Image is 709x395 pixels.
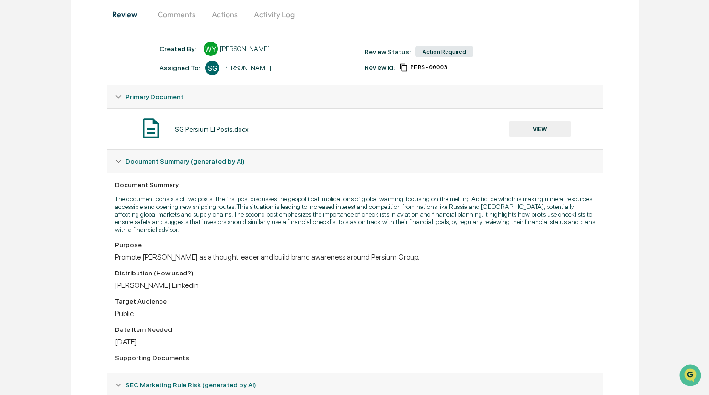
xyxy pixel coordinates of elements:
span: Primary Document [126,93,183,100]
img: Document Icon [139,116,163,140]
div: 🔎 [10,139,17,147]
div: Review Status: [365,48,411,55]
u: (generated by AI) [191,157,245,165]
div: SG [205,61,219,75]
a: Powered byPylon [68,161,116,169]
div: [PERSON_NAME] [221,64,271,72]
img: 1746055101610-c473b297-6a78-478c-a979-82029cc54cd1 [10,73,27,90]
div: We're available if you need us! [33,82,121,90]
button: Activity Log [246,3,302,26]
button: Actions [203,3,246,26]
div: [PERSON_NAME] [220,45,270,53]
span: SEC Marketing Rule Risk [126,381,256,389]
span: Pylon [95,162,116,169]
div: Assigned To: [160,64,200,72]
div: Distribution (How used?) [115,269,595,277]
div: [DATE] [115,337,595,346]
button: Review [107,3,150,26]
button: Start new chat [163,76,174,87]
div: Purpose [115,241,595,249]
a: 🖐️Preclearance [6,116,66,133]
div: SG Persium LI Posts.docx [175,125,249,133]
div: [PERSON_NAME] LinkedIn [115,281,595,290]
div: Document Summary [115,181,595,188]
div: secondary tabs example [107,3,603,26]
button: Comments [150,3,203,26]
span: Document Summary [126,157,245,165]
span: 584f91b9-2f35-481b-98e5-22c04c0c9d43 [410,64,447,71]
div: Public [115,309,595,318]
div: 🗄️ [69,121,77,129]
a: 🔎Data Lookup [6,134,64,152]
div: Promote [PERSON_NAME] as a thought leader and build brand awareness around Persium Group. [115,252,595,262]
div: Primary Document [107,85,603,108]
button: VIEW [509,121,571,137]
p: The document consists of two posts. The first post discusses the geopolitical implications of glo... [115,195,595,233]
u: (generated by AI) [202,381,256,389]
div: WY [204,42,218,56]
div: Target Audience [115,297,595,305]
span: Attestations [79,120,119,130]
div: Primary Document [107,108,603,149]
div: Start new chat [33,73,157,82]
iframe: Open customer support [678,363,704,389]
div: Action Required [415,46,473,57]
span: Preclearance [19,120,62,130]
div: Document Summary (generated by AI) [107,150,603,173]
a: 🗄️Attestations [66,116,123,133]
div: Review Id: [365,64,395,71]
div: Date Item Needed [115,326,595,333]
div: Document Summary (generated by AI) [107,173,603,373]
span: Data Lookup [19,138,60,148]
div: 🖐️ [10,121,17,129]
div: Created By: ‎ ‎ [160,45,199,53]
p: How can we help? [10,20,174,35]
div: Supporting Documents [115,354,595,362]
